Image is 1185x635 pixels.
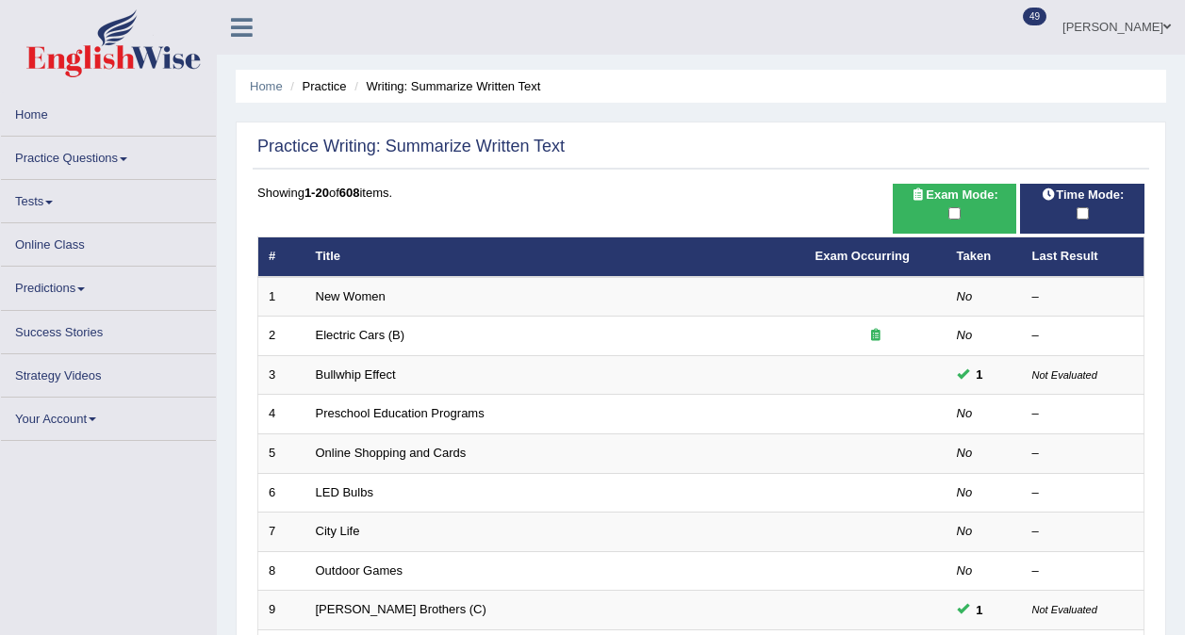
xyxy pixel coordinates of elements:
[815,327,936,345] div: Exam occurring question
[957,289,973,303] em: No
[1032,405,1134,423] div: –
[946,237,1022,277] th: Taken
[258,395,305,434] td: 4
[815,249,910,263] a: Exam Occurring
[258,591,305,630] td: 9
[957,485,973,499] em: No
[257,184,1144,202] div: Showing of items.
[969,600,991,620] span: You can still take this question
[1033,185,1131,204] span: Time Mode:
[339,186,360,200] b: 608
[316,328,405,342] a: Electric Cars (B)
[304,186,329,200] b: 1-20
[316,446,467,460] a: Online Shopping and Cards
[903,185,1005,204] span: Exam Mode:
[258,237,305,277] th: #
[1,311,216,348] a: Success Stories
[350,77,540,95] li: Writing: Summarize Written Text
[258,355,305,395] td: 3
[257,138,565,156] h2: Practice Writing: Summarize Written Text
[957,563,973,578] em: No
[1,398,216,434] a: Your Account
[1,223,216,260] a: Online Class
[316,289,386,303] a: New Women
[316,367,396,382] a: Bullwhip Effect
[316,563,403,578] a: Outdoor Games
[1032,523,1134,541] div: –
[258,277,305,317] td: 1
[258,513,305,552] td: 7
[316,485,373,499] a: LED Bulbs
[1032,288,1134,306] div: –
[957,446,973,460] em: No
[258,433,305,473] td: 5
[1,137,216,173] a: Practice Questions
[1032,562,1134,580] div: –
[957,406,973,420] em: No
[1032,327,1134,345] div: –
[1,354,216,391] a: Strategy Videos
[969,365,991,384] span: You can still take this question
[957,328,973,342] em: No
[1032,484,1134,502] div: –
[258,317,305,356] td: 2
[1,93,216,130] a: Home
[893,184,1017,234] div: Show exams occurring in exams
[316,602,486,616] a: [PERSON_NAME] Brothers (C)
[1032,445,1134,463] div: –
[258,551,305,591] td: 8
[1032,369,1097,381] small: Not Evaluated
[1032,604,1097,615] small: Not Evaluated
[1023,8,1046,25] span: 49
[316,406,485,420] a: Preschool Education Programs
[1,267,216,303] a: Predictions
[1022,237,1144,277] th: Last Result
[1,180,216,217] a: Tests
[316,524,360,538] a: City Life
[286,77,346,95] li: Practice
[258,473,305,513] td: 6
[250,79,283,93] a: Home
[305,237,805,277] th: Title
[957,524,973,538] em: No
